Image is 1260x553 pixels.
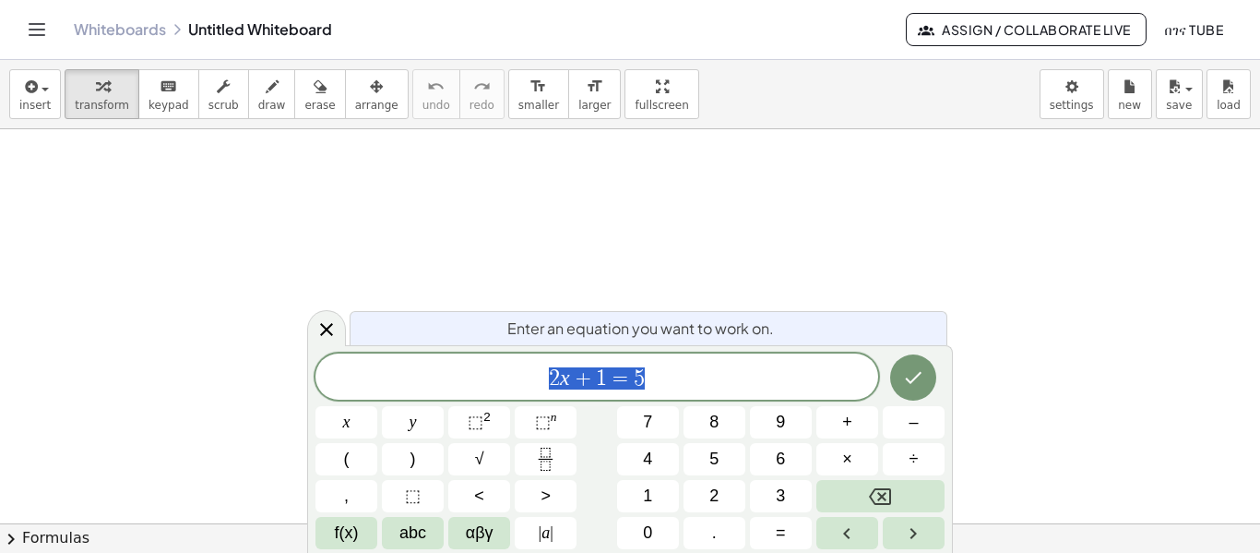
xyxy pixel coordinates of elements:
button: Left arrow [816,517,878,549]
span: 5 [709,447,719,472]
i: format_size [529,76,547,98]
button: Toggle navigation [22,15,52,44]
button: Functions [315,517,377,549]
span: fullscreen [635,99,688,112]
span: √ [475,447,484,472]
button: save [1156,69,1203,119]
button: 6 [750,443,812,475]
button: load [1207,69,1251,119]
span: ) [410,447,416,472]
button: Superscript [515,406,577,439]
span: 3 [776,484,785,509]
span: undo [422,99,450,112]
span: settings [1050,99,1094,112]
span: > [541,484,551,509]
span: = [607,367,634,390]
span: insert [19,99,51,112]
span: 9 [776,410,785,435]
span: | [539,523,542,542]
button: Alphabet [382,517,444,549]
span: αβγ [466,521,493,546]
span: ⬚ [535,413,551,431]
i: format_size [586,76,603,98]
button: new [1108,69,1152,119]
button: 1 [617,480,679,512]
button: settings [1040,69,1104,119]
span: 8 [709,410,719,435]
span: scrub [208,99,239,112]
button: 0 [617,517,679,549]
button: fullscreen [624,69,698,119]
span: . [712,521,717,546]
span: draw [258,99,286,112]
button: Square root [448,443,510,475]
i: undo [427,76,445,98]
button: 5 [683,443,745,475]
button: Absolute value [515,517,577,549]
button: y [382,406,444,439]
span: ⬚ [468,413,483,431]
button: keyboardkeypad [138,69,199,119]
span: redo [470,99,494,112]
i: keyboard [160,76,177,98]
i: redo [473,76,491,98]
span: = [776,521,786,546]
button: Backspace [816,480,945,512]
button: , [315,480,377,512]
span: – [909,410,918,435]
button: Done [890,355,936,401]
span: new [1118,99,1141,112]
span: , [344,484,349,509]
button: . [683,517,745,549]
span: smaller [518,99,559,112]
span: a [539,521,553,546]
button: Squared [448,406,510,439]
button: Divide [883,443,945,475]
button: 4 [617,443,679,475]
button: Plus [816,406,878,439]
button: Right arrow [883,517,945,549]
span: በገና Tube [1165,21,1223,39]
button: 9 [750,406,812,439]
span: + [570,367,597,390]
button: format_sizelarger [568,69,621,119]
span: save [1166,99,1192,112]
span: ⬚ [405,484,421,509]
button: Minus [883,406,945,439]
button: redoredo [459,69,505,119]
span: 0 [643,521,652,546]
span: ( [344,447,350,472]
span: × [842,447,852,472]
button: ( [315,443,377,475]
span: 6 [776,447,785,472]
button: insert [9,69,61,119]
span: load [1217,99,1241,112]
button: 3 [750,480,812,512]
sup: n [551,410,557,424]
span: y [410,410,417,435]
span: x [343,410,351,435]
button: x [315,406,377,439]
span: < [474,484,484,509]
button: undoundo [412,69,460,119]
button: 2 [683,480,745,512]
button: transform [65,69,139,119]
span: 2 [709,484,719,509]
sup: 2 [483,410,491,424]
span: larger [578,99,611,112]
span: 7 [643,410,652,435]
span: 5 [634,367,645,390]
span: keypad [149,99,189,112]
button: Assign / Collaborate Live [906,13,1147,46]
span: 2 [549,367,560,390]
a: Whiteboards [74,20,166,39]
button: Less than [448,480,510,512]
span: abc [399,521,426,546]
button: Equals [750,517,812,549]
span: arrange [355,99,398,112]
span: transform [75,99,129,112]
button: scrub [198,69,249,119]
span: erase [304,99,335,112]
span: Assign / Collaborate Live [921,21,1131,38]
button: Fraction [515,443,577,475]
